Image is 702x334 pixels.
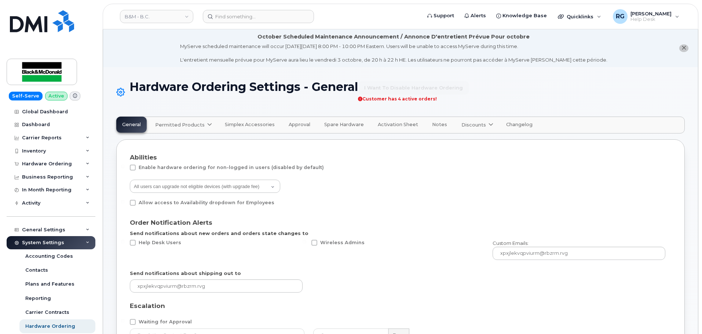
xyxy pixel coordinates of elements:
[130,270,241,277] label: Send notifications about shipping out to
[219,117,280,133] a: Simplex Accessories
[289,122,310,128] span: Approval
[130,279,303,293] input: xpxjlekvqpviurm@rbzrm.rvg
[130,301,671,310] div: Escalation
[121,200,125,203] input: Allow access to Availability dropdown for Employees
[303,240,306,243] input: Wireless Admins
[116,80,685,105] h1: Hardware Ordering Settings - General
[130,218,671,227] div: Order Notification Alerts
[139,319,192,324] span: Waiting for Approval
[117,117,146,133] a: General
[319,117,369,133] a: Spare Hardware
[493,247,665,260] input: xpxjlekvqpviurm@rbzrm.rvg
[456,117,498,133] a: Discounts
[324,122,364,128] span: Spare Hardware
[155,121,205,128] span: Permitted Products
[320,240,365,245] span: Wireless Admins
[372,117,424,133] a: Activation Sheet
[432,122,447,128] span: Notes
[121,165,125,168] input: Enable hardware ordering for non-logged in users (disabled by default)
[130,230,308,237] label: Send notifications about new orders and orders state changes to
[257,33,530,41] div: October Scheduled Maintenance Announcement / Annonce D'entretient Prévue Pour octobre
[506,122,533,128] span: Changelog
[180,43,607,63] div: MyServe scheduled maintenance will occur [DATE][DATE] 8:00 PM - 10:00 PM Eastern. Users will be u...
[501,117,538,133] a: Changelog
[225,122,275,128] span: Simplex Accessories
[149,117,216,133] a: Permitted Products
[283,117,316,133] a: Approval
[461,121,486,128] span: Discounts
[139,165,324,170] span: Enable hardware ordering for non-logged in users (disabled by default)
[121,240,125,243] input: Help Desk Users
[378,122,418,128] span: Activation Sheet
[139,200,274,205] span: Allow access to Availability dropdown for Employees
[139,240,181,245] span: Help Desk Users
[493,240,529,246] span: Custom Emails:
[427,117,453,133] a: Notes
[130,153,671,162] div: Abilities
[358,96,469,101] div: Customer has 4 active orders!
[121,319,125,323] input: Waiting for Approval
[679,44,688,52] button: close notification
